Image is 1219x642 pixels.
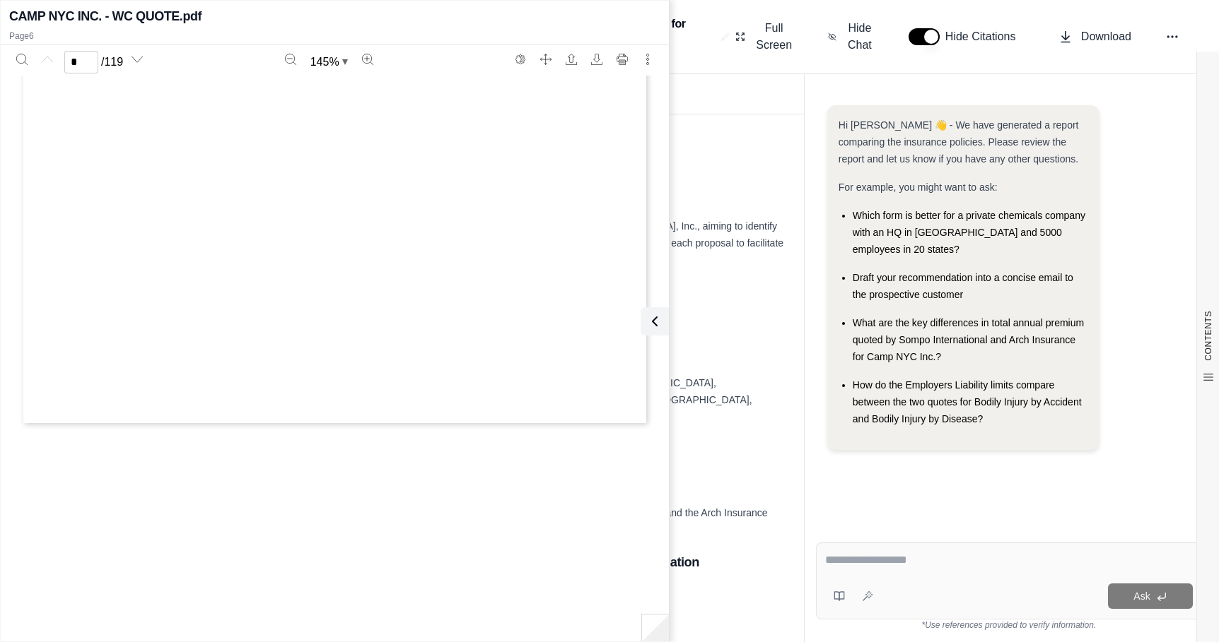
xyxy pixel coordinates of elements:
span: For example, you might want to ask: [839,182,998,193]
span: Hi [PERSON_NAME] 👋 - We have generated a report comparing the insurance policies. Please review t... [839,119,1079,165]
span: How do the Employers Liability limits compare between the two quotes for Bodily Injury by Acciden... [853,379,1082,424]
button: Full screen [535,48,557,71]
button: Print [611,48,634,71]
button: Zoom in [356,48,379,71]
button: Download [1053,23,1137,51]
button: Zoom document [305,51,354,73]
h2: CAMP NYC INC. - WC QUOTE.pdf [9,6,202,26]
span: Hide Citations [945,28,1025,45]
button: Switch to the dark theme [509,48,532,71]
button: Search [11,48,33,71]
span: Which form is better for a private chemicals company with an HQ in [GEOGRAPHIC_DATA] and 5000 emp... [853,210,1085,255]
span: 145 % [310,54,339,71]
span: The comparison includes the Sompo Workers' Compensation and Employers Liability Insurance Quotati... [198,507,768,535]
span: Download [1081,28,1131,45]
span: Full Screen [754,20,794,54]
button: Next page [126,48,148,71]
span: Ask [1133,590,1150,602]
span: What are the key differences in total annual premium quoted by Sompo International and Arch Insur... [853,317,1084,362]
span: Hide Chat [845,20,875,54]
p: Page 6 [9,30,660,42]
input: Enter a page number [64,51,98,73]
button: Full Screen [730,14,800,59]
div: *Use references provided to verify information. [816,619,1202,631]
span: / 119 [101,54,123,71]
button: More actions [636,48,659,71]
button: Open file [560,48,583,71]
button: Download [585,48,608,71]
button: Hide Chat [822,14,880,59]
span: Draft your recommendation into a concise email to the prospective customer [853,272,1073,300]
button: Ask [1108,583,1193,609]
span: CONTENTS [1203,311,1214,361]
button: Previous page [36,48,59,71]
button: Zoom out [279,48,302,71]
